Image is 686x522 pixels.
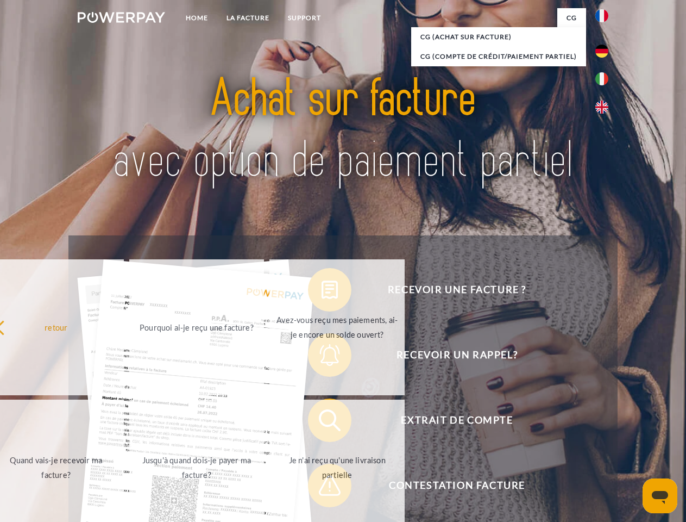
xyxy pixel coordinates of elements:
[177,8,217,28] a: Home
[136,320,258,334] div: Pourquoi ai-je reçu une facture?
[595,45,608,58] img: de
[557,8,586,28] a: CG
[411,27,586,47] a: CG (achat sur facture)
[595,72,608,85] img: it
[324,464,590,507] span: Contestation Facture
[104,52,582,208] img: title-powerpay_fr.svg
[324,268,590,312] span: Recevoir une facture ?
[308,464,590,507] button: Contestation Facture
[276,453,398,482] div: Je n'ai reçu qu'une livraison partielle
[324,333,590,377] span: Recevoir un rappel?
[643,478,677,513] iframe: Bouton de lancement de la fenêtre de messagerie
[78,12,165,23] img: logo-powerpay-white.svg
[308,399,590,442] button: Extrait de compte
[308,268,590,312] button: Recevoir une facture ?
[276,313,398,342] div: Avez-vous reçu mes paiements, ai-je encore un solde ouvert?
[308,333,590,377] button: Recevoir un rappel?
[595,9,608,22] img: fr
[269,259,405,395] a: Avez-vous reçu mes paiements, ai-je encore un solde ouvert?
[411,47,586,66] a: CG (Compte de crédit/paiement partiel)
[217,8,279,28] a: LA FACTURE
[324,399,590,442] span: Extrait de compte
[595,101,608,114] img: en
[136,453,258,482] div: Jusqu'à quand dois-je payer ma facture?
[279,8,330,28] a: Support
